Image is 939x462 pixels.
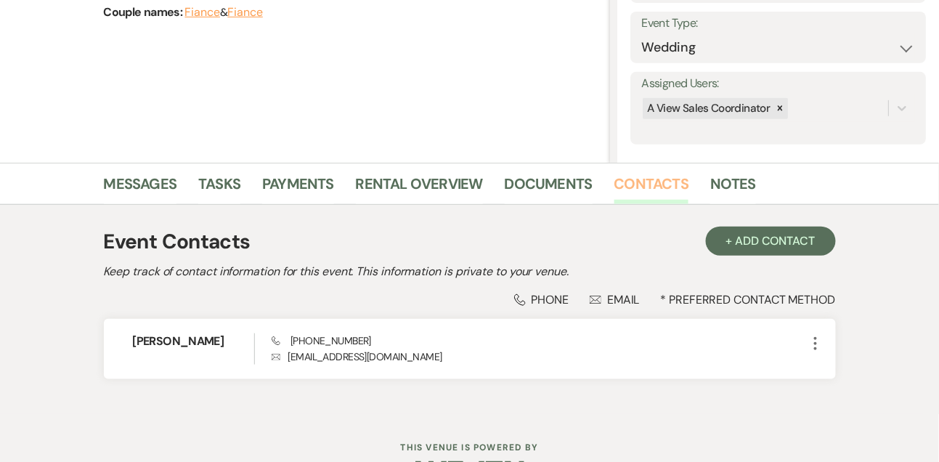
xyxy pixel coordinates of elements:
[614,172,689,204] a: Contacts
[104,172,177,204] a: Messages
[356,172,483,204] a: Rental Overview
[272,334,371,347] span: [PHONE_NUMBER]
[262,172,334,204] a: Payments
[590,292,640,307] div: Email
[104,4,185,20] span: Couple names:
[505,172,593,204] a: Documents
[641,73,915,94] label: Assigned Users:
[514,292,569,307] div: Phone
[104,292,836,307] div: * Preferred Contact Method
[133,333,254,349] h6: [PERSON_NAME]
[198,172,240,204] a: Tasks
[272,349,807,365] p: [EMAIL_ADDRESS][DOMAIN_NAME]
[643,98,772,119] div: A View Sales Coordinator
[104,263,836,280] h2: Keep track of contact information for this event. This information is private to your venue.
[185,7,221,18] button: Fiance
[710,172,756,204] a: Notes
[185,5,263,20] span: &
[641,13,915,34] label: Event Type:
[227,7,263,18] button: Fiance
[104,227,251,257] h1: Event Contacts
[706,227,836,256] button: + Add Contact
